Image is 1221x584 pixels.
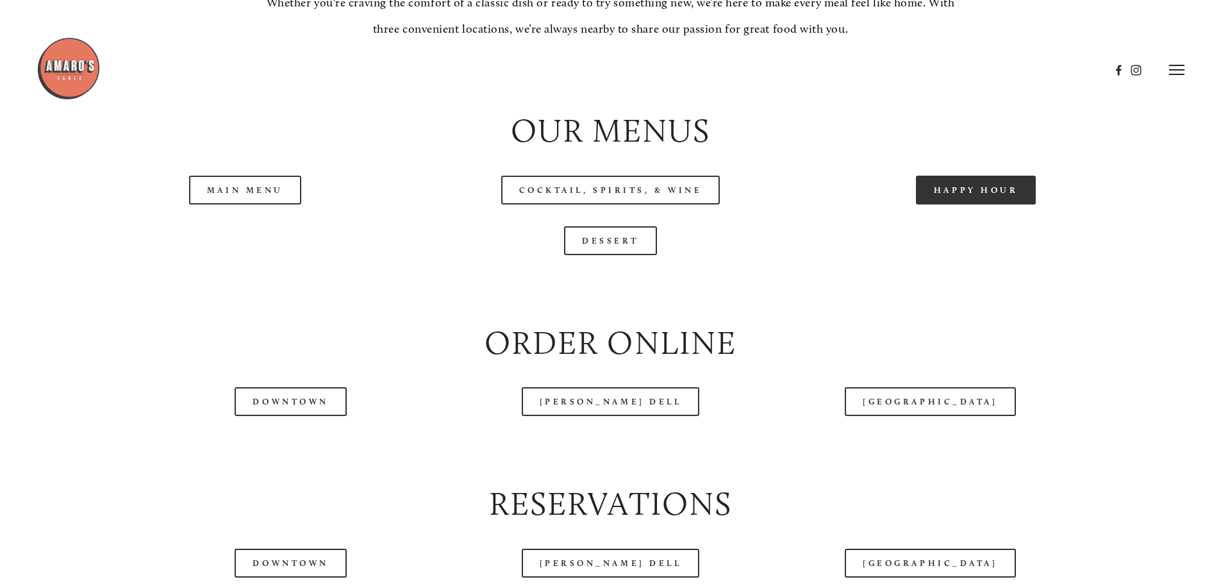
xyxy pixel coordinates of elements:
a: [PERSON_NAME] Dell [522,549,700,578]
img: Amaro's Table [37,37,101,101]
h2: Reservations [73,481,1147,527]
h2: Order Online [73,321,1147,366]
a: Dessert [564,226,657,255]
a: Downtown [235,549,346,578]
a: Happy Hour [916,176,1036,204]
a: Main Menu [189,176,301,204]
a: [GEOGRAPHIC_DATA] [845,387,1015,416]
a: [PERSON_NAME] Dell [522,387,700,416]
a: [GEOGRAPHIC_DATA] [845,549,1015,578]
a: Downtown [235,387,346,416]
a: Cocktail, Spirits, & Wine [501,176,720,204]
